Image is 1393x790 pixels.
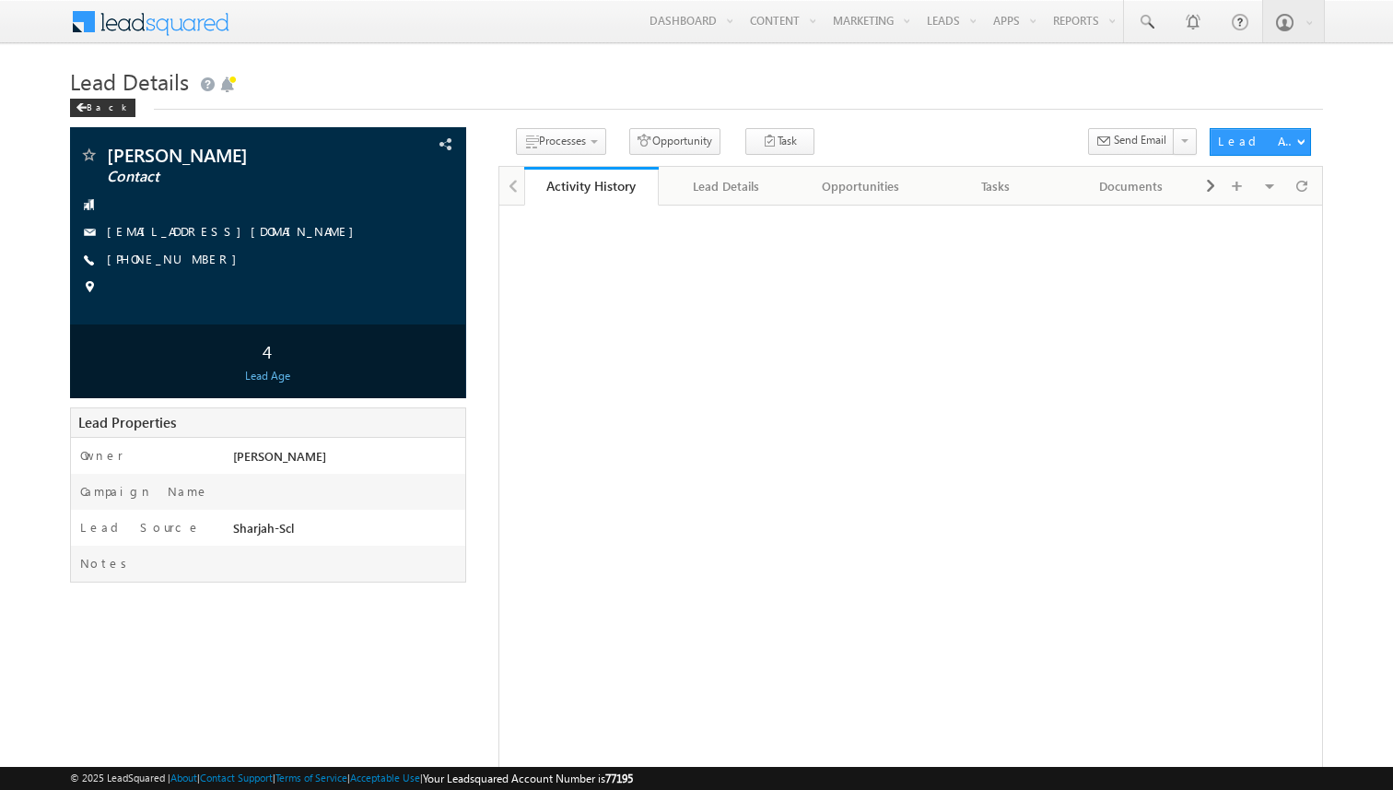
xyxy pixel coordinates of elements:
[80,447,123,464] label: Owner
[78,413,176,431] span: Lead Properties
[1079,175,1183,197] div: Documents
[70,98,145,113] a: Back
[1218,133,1296,149] div: Lead Actions
[228,519,465,545] div: Sharjah-Scl
[80,555,134,572] label: Notes
[538,177,646,195] div: Activity History
[673,175,778,197] div: Lead Details
[75,334,461,368] div: 4
[929,167,1064,206] a: Tasks
[1114,132,1166,148] span: Send Email
[809,175,913,197] div: Opportunities
[794,167,930,206] a: Opportunities
[539,134,586,147] span: Processes
[70,66,189,96] span: Lead Details
[107,146,353,164] span: [PERSON_NAME]
[107,168,353,186] span: Contact
[70,99,135,117] div: Back
[80,519,201,536] label: Lead Source
[107,251,246,269] span: [PHONE_NUMBER]
[943,175,1048,197] div: Tasks
[107,223,363,239] a: [EMAIL_ADDRESS][DOMAIN_NAME]
[1210,128,1311,156] button: Lead Actions
[170,772,197,784] a: About
[1088,128,1175,155] button: Send Email
[350,772,420,784] a: Acceptable Use
[629,128,720,155] button: Opportunity
[745,128,814,155] button: Task
[659,167,794,206] a: Lead Details
[200,772,273,784] a: Contact Support
[75,368,461,384] div: Lead Age
[275,772,347,784] a: Terms of Service
[423,772,633,785] span: Your Leadsquared Account Number is
[1064,167,1200,206] a: Documents
[80,483,209,500] label: Campaign Name
[605,772,633,785] span: 77195
[524,167,660,206] a: Activity History
[70,770,633,787] span: © 2025 LeadSquared | | | | |
[516,128,606,155] button: Processes
[233,448,326,464] span: [PERSON_NAME]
